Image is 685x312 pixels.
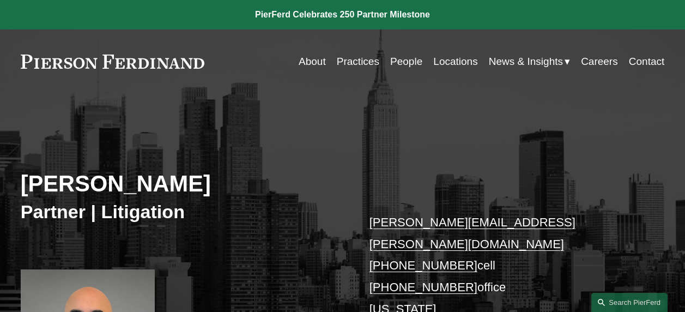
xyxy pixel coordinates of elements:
a: Search this site [591,293,668,312]
a: Contact [629,51,664,72]
h3: Partner | Litigation [21,200,343,223]
a: [PERSON_NAME][EMAIL_ADDRESS][PERSON_NAME][DOMAIN_NAME] [369,215,575,251]
span: News & Insights [489,52,563,71]
a: About [299,51,326,72]
a: [PHONE_NUMBER] [369,259,477,272]
h2: [PERSON_NAME] [21,170,343,197]
a: Practices [337,51,379,72]
a: People [390,51,422,72]
a: Locations [433,51,477,72]
a: [PHONE_NUMBER] [369,280,477,294]
a: folder dropdown [489,51,570,72]
a: Careers [581,51,618,72]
